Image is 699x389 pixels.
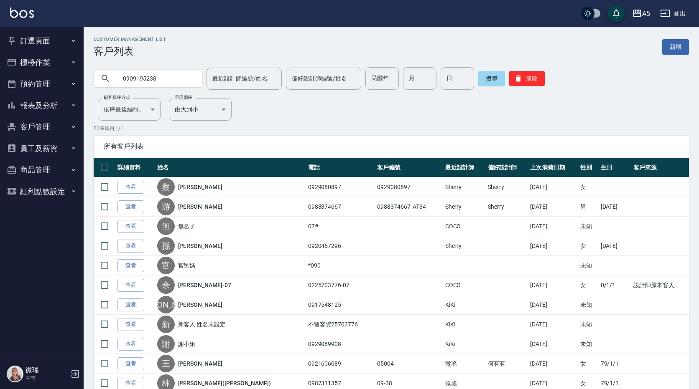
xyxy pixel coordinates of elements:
span: 所有客戶列表 [104,142,679,151]
button: 商品管理 [3,159,80,181]
a: [PERSON_NAME] [178,202,222,211]
td: 79/1/1 [599,354,632,374]
div: 新 [157,316,175,333]
td: 未知 [578,334,598,354]
td: 0988374667_AT34 [375,197,443,217]
div: 謝 [157,335,175,353]
button: 搜尋 [478,71,505,86]
td: 0921606089 [306,354,375,374]
button: 櫃檯作業 [3,52,80,73]
button: 預約管理 [3,73,80,95]
td: Sherry [443,177,486,197]
a: [PERSON_NAME] [178,359,222,368]
td: 0929080897 [306,177,375,197]
img: Person [7,366,23,382]
div: 官 [157,257,175,274]
th: 性別 [578,158,598,177]
p: 主管 [26,374,68,382]
td: [DATE] [528,295,578,315]
td: 微瑤 [443,354,486,374]
td: 女 [578,354,598,374]
p: 50 筆資料, 1 / 1 [94,125,689,132]
div: 由大到小 [169,98,232,121]
td: 女 [578,275,598,295]
td: [DATE] [528,354,578,374]
td: KiKi [443,295,486,315]
td: 設計師原本客人 [631,275,689,295]
button: save [608,5,625,22]
td: 0917548125 [306,295,375,315]
img: Logo [10,8,34,18]
a: 查看 [117,298,144,311]
div: 王 [157,355,175,372]
td: 女 [578,177,598,197]
th: 電話 [306,158,375,177]
button: 員工及薪資 [3,138,80,159]
td: 0929080897 [375,177,443,197]
div: 依序最後編輯時間 [98,98,161,121]
h3: 客戶列表 [94,45,166,57]
a: 查看 [117,181,144,194]
label: 呈現順序 [175,94,192,101]
a: [PERSON_NAME]([PERSON_NAME]) [178,379,271,387]
th: 最近設計師 [443,158,486,177]
h2: Customer Management List [94,37,166,42]
input: 搜尋關鍵字 [117,67,196,90]
div: 無 [157,217,175,235]
th: 姓名 [155,158,306,177]
a: 查看 [117,318,144,331]
button: 報表及分析 [3,95,80,116]
td: 男 [578,197,598,217]
th: 客戶編號 [375,158,443,177]
th: 詳細資料 [115,158,155,177]
a: 謝小姐 [178,340,196,348]
td: COCO [443,217,486,236]
td: COCO [443,275,486,295]
a: [PERSON_NAME] [178,301,222,309]
td: [DATE] [528,334,578,354]
a: 新客人 姓名未設定 [178,320,226,328]
a: [PERSON_NAME] [178,242,222,250]
td: 0929089908 [306,334,375,354]
div: [PERSON_NAME] [157,296,175,313]
label: 顧客排序方式 [104,94,130,101]
td: 0/1/1 [599,275,632,295]
a: 查看 [117,357,144,370]
td: [DATE] [599,197,632,217]
td: [DATE] [528,177,578,197]
td: [DATE] [528,236,578,256]
a: 查看 [117,240,144,253]
th: 客戶來源 [631,158,689,177]
a: [PERSON_NAME] [178,183,222,191]
td: Sherry [486,197,528,217]
td: 何茗茗 [486,354,528,374]
td: 05004 [375,354,443,374]
button: A5 [629,5,653,22]
td: [DATE] [528,217,578,236]
th: 生日 [599,158,632,177]
button: 紅利點數設定 [3,181,80,202]
a: [PERSON_NAME]-07 [178,281,231,289]
button: 清除 [509,71,545,86]
a: 查看 [117,338,144,351]
td: 未知 [578,295,598,315]
td: KiKi [443,315,486,334]
td: Sherry [443,236,486,256]
td: 0920457296 [306,236,375,256]
td: 未知 [578,217,598,236]
div: 余 [157,276,175,294]
td: [DATE] [528,315,578,334]
td: 0988374667 [306,197,375,217]
td: Sherry [486,177,528,197]
td: [DATE] [528,197,578,217]
a: 查看 [117,220,144,233]
td: 未知 [578,256,598,275]
a: 查看 [117,200,144,213]
td: [DATE] [599,236,632,256]
a: 無名子 [178,222,196,230]
td: 未知 [578,315,598,334]
td: [DATE] [528,275,578,295]
a: 官舅媽 [178,261,196,270]
div: 蔡 [157,178,175,196]
td: KiKi [443,334,486,354]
